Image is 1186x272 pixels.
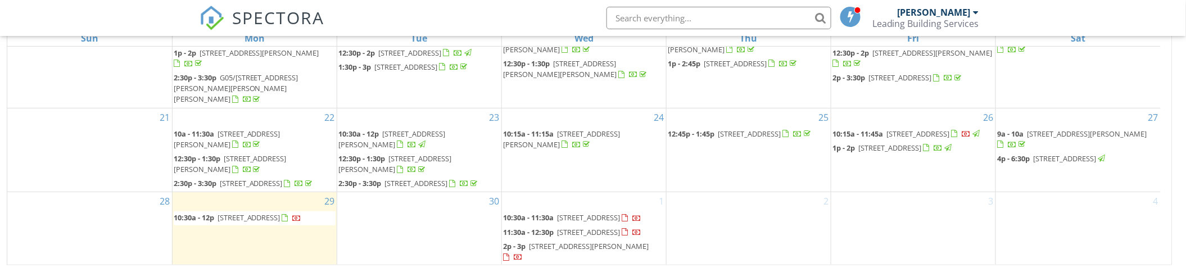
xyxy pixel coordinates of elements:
[503,128,665,152] a: 10:15a - 11:15a [STREET_ADDRESS][PERSON_NAME]
[338,152,500,176] a: 12:30p - 1:30p [STREET_ADDRESS][PERSON_NAME]
[338,129,445,149] a: 10:30a - 12p [STREET_ADDRESS][PERSON_NAME]
[651,108,666,126] a: Go to September 24, 2025
[503,58,550,69] span: 12:30p - 1:30p
[886,129,949,139] span: [STREET_ADDRESS]
[501,192,666,265] td: Go to October 1, 2025
[338,129,445,149] span: [STREET_ADDRESS][PERSON_NAME]
[7,13,172,108] td: Go to September 14, 2025
[503,129,620,149] span: [STREET_ADDRESS][PERSON_NAME]
[232,6,324,29] span: SPECTORA
[487,108,501,126] a: Go to September 23, 2025
[174,152,336,176] a: 12:30p - 1:30p [STREET_ADDRESS][PERSON_NAME]
[832,143,855,153] span: 1p - 2p
[668,57,830,71] a: 1p - 2:45p [STREET_ADDRESS]
[322,108,337,126] a: Go to September 22, 2025
[338,48,375,58] span: 12:30p - 2p
[668,128,830,141] a: 12:45p - 1:45p [STREET_ADDRESS]
[667,108,831,192] td: Go to September 25, 2025
[501,108,666,192] td: Go to September 24, 2025
[997,152,1160,166] a: 4p - 6:30p [STREET_ADDRESS]
[986,192,995,210] a: Go to October 3, 2025
[338,61,500,74] a: 1:30p - 3p [STREET_ADDRESS]
[174,71,336,107] a: 2:30p - 3:30p G05/[STREET_ADDRESS][PERSON_NAME][PERSON_NAME][PERSON_NAME]
[503,211,665,225] a: 10:30a - 11:30a [STREET_ADDRESS]
[378,48,441,58] span: [STREET_ADDRESS]
[338,62,371,72] span: 1:30p - 3p
[503,129,620,149] a: 10:15a - 11:15a [STREET_ADDRESS][PERSON_NAME]
[981,108,995,126] a: Go to September 26, 2025
[832,129,883,139] span: 10:15a - 11:45a
[338,62,469,72] a: 1:30p - 3p [STREET_ADDRESS]
[668,58,799,69] a: 1p - 2:45p [STREET_ADDRESS]
[996,192,1161,265] td: Go to October 4, 2025
[174,47,336,71] a: 1p - 2p [STREET_ADDRESS][PERSON_NAME]
[831,108,996,192] td: Go to September 26, 2025
[503,240,665,264] a: 2p - 3p [STREET_ADDRESS][PERSON_NAME]
[668,129,813,139] a: 12:45p - 1:45p [STREET_ADDRESS]
[174,153,287,174] span: [STREET_ADDRESS][PERSON_NAME]
[503,241,649,262] a: 2p - 3p [STREET_ADDRESS][PERSON_NAME]
[200,15,324,39] a: SPECTORA
[503,58,649,79] a: 12:30p - 1:30p [STREET_ADDRESS][PERSON_NAME][PERSON_NAME]
[832,72,865,83] span: 2p - 3:30p
[172,13,337,108] td: Go to September 15, 2025
[174,153,287,174] a: 12:30p - 1:30p [STREET_ADDRESS][PERSON_NAME]
[200,48,319,58] span: [STREET_ADDRESS][PERSON_NAME]
[997,153,1030,164] span: 4p - 6:30p
[832,142,994,155] a: 1p - 2p [STREET_ADDRESS]
[1146,108,1161,126] a: Go to September 27, 2025
[529,241,649,251] span: [STREET_ADDRESS][PERSON_NAME]
[667,13,831,108] td: Go to September 18, 2025
[174,177,336,191] a: 2:30p - 3:30p [STREET_ADDRESS]
[174,72,298,104] span: G05/[STREET_ADDRESS][PERSON_NAME][PERSON_NAME][PERSON_NAME]
[898,7,971,18] div: [PERSON_NAME]
[831,192,996,265] td: Go to October 3, 2025
[503,227,641,237] a: 11:30a - 12:30p [STREET_ADDRESS]
[157,192,172,210] a: Go to September 28, 2025
[872,48,992,58] span: [STREET_ADDRESS][PERSON_NAME]
[503,226,665,239] a: 11:30a - 12:30p [STREET_ADDRESS]
[487,192,501,210] a: Go to September 30, 2025
[1027,129,1147,139] span: [STREET_ADDRESS][PERSON_NAME]
[174,72,298,104] a: 2:30p - 3:30p G05/[STREET_ADDRESS][PERSON_NAME][PERSON_NAME][PERSON_NAME]
[668,33,775,54] a: [STREET_ADDRESS][PERSON_NAME]
[157,108,172,126] a: Go to September 21, 2025
[338,178,381,188] span: 2:30p - 3:30p
[572,30,596,46] a: Wednesday
[503,58,617,79] span: [STREET_ADDRESS][PERSON_NAME][PERSON_NAME]
[384,178,447,188] span: [STREET_ADDRESS]
[338,153,451,174] span: [STREET_ADDRESS][PERSON_NAME]
[338,153,451,174] a: 12:30p - 1:30p [STREET_ADDRESS][PERSON_NAME]
[858,143,921,153] span: [STREET_ADDRESS]
[338,153,385,164] span: 12:30p - 1:30p
[7,108,172,192] td: Go to September 21, 2025
[174,211,336,225] a: 10:30a - 12p [STREET_ADDRESS]
[174,48,196,58] span: 1p - 2p
[667,192,831,265] td: Go to October 2, 2025
[174,212,214,223] span: 10:30a - 12p
[832,72,963,83] a: 2p - 3:30p [STREET_ADDRESS]
[174,178,216,188] span: 2:30p - 3:30p
[906,30,922,46] a: Friday
[174,178,315,188] a: 2:30p - 3:30p [STREET_ADDRESS]
[174,129,280,149] span: [STREET_ADDRESS][PERSON_NAME]
[174,153,220,164] span: 12:30p - 1:30p
[1033,153,1096,164] span: [STREET_ADDRESS]
[872,18,979,29] div: Leading Building Services
[374,62,437,72] span: [STREET_ADDRESS]
[557,227,620,237] span: [STREET_ADDRESS]
[996,13,1161,108] td: Go to September 20, 2025
[338,178,479,188] a: 2:30p - 3:30p [STREET_ADDRESS]
[174,128,336,152] a: 10a - 11:30a [STREET_ADDRESS][PERSON_NAME]
[409,30,429,46] a: Tuesday
[503,212,554,223] span: 10:30a - 11:30a
[174,212,302,223] a: 10:30a - 12p [STREET_ADDRESS]
[832,129,981,139] a: 10:15a - 11:45a [STREET_ADDRESS]
[174,48,319,69] a: 1p - 2p [STREET_ADDRESS][PERSON_NAME]
[503,212,641,223] a: 10:30a - 11:30a [STREET_ADDRESS]
[1069,30,1088,46] a: Saturday
[503,57,665,81] a: 12:30p - 1:30p [STREET_ADDRESS][PERSON_NAME][PERSON_NAME]
[997,129,1147,149] a: 9a - 10a [STREET_ADDRESS][PERSON_NAME]
[997,129,1024,139] span: 9a - 10a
